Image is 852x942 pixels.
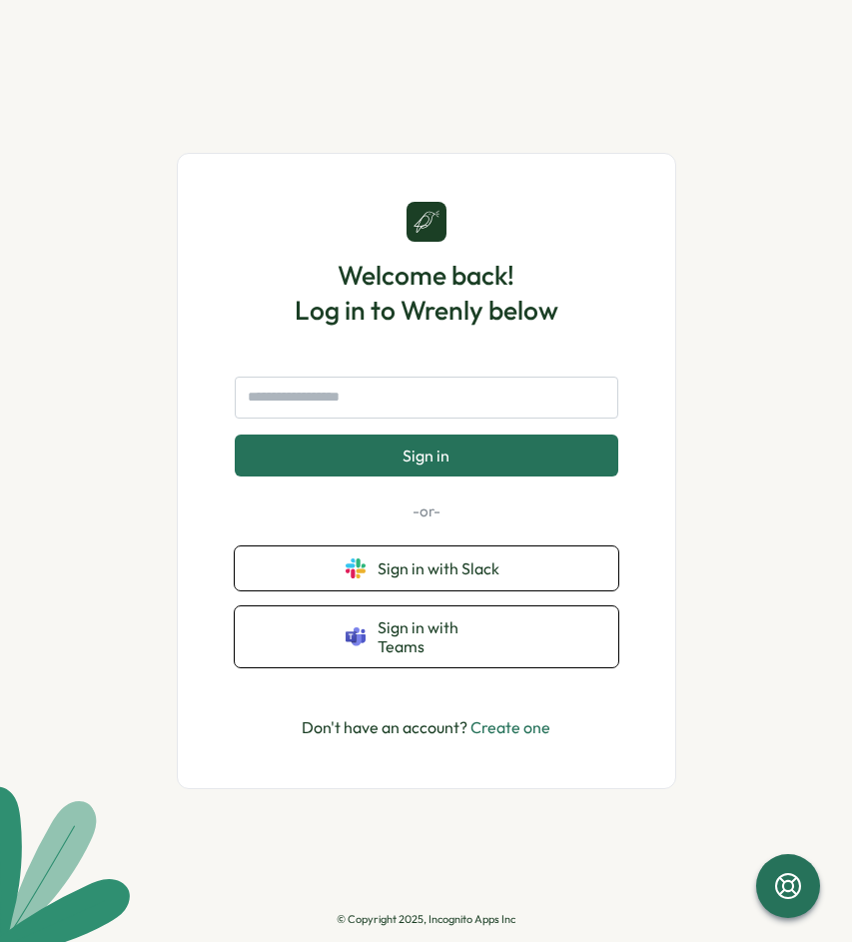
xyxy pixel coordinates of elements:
[470,717,550,737] a: Create one
[302,715,550,740] p: Don't have an account?
[235,546,618,590] button: Sign in with Slack
[295,258,558,328] h1: Welcome back! Log in to Wrenly below
[235,435,618,476] button: Sign in
[378,559,507,577] span: Sign in with Slack
[378,618,507,655] span: Sign in with Teams
[235,500,618,522] p: -or-
[235,606,618,667] button: Sign in with Teams
[337,913,515,926] p: © Copyright 2025, Incognito Apps Inc
[403,447,449,465] span: Sign in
